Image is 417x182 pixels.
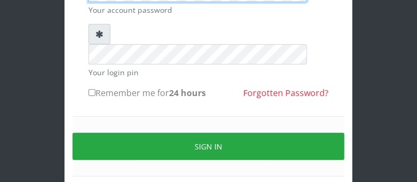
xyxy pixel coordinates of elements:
label: Remember me for [89,86,206,99]
input: Remember me for24 hours [89,89,95,96]
small: Your login pin [89,67,328,78]
small: Your account password [89,4,328,15]
button: Sign in [73,133,344,160]
a: Forgotten Password? [243,87,328,99]
b: 24 hours [169,87,206,99]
